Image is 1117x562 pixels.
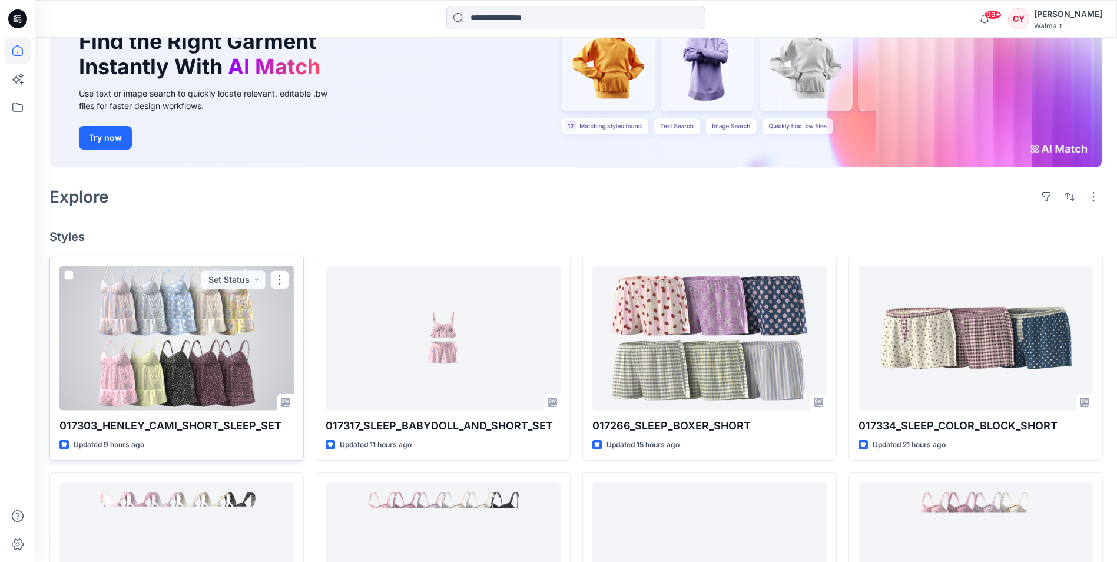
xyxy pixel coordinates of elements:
a: 017303_HENLEY_CAMI_SHORT_SLEEP_SET [59,266,294,410]
p: 017303_HENLEY_CAMI_SHORT_SLEEP_SET [59,418,294,434]
span: 99+ [984,10,1002,19]
p: Updated 21 hours ago [873,439,946,451]
p: Updated 15 hours ago [606,439,680,451]
span: AI Match [228,54,320,80]
a: 017266_SLEEP_BOXER_SHORT [592,266,827,410]
button: Try now [79,126,132,150]
a: 017334_SLEEP_COLOR_BLOCK_SHORT [859,266,1093,410]
p: 017266_SLEEP_BOXER_SHORT [592,418,827,434]
p: Updated 9 hours ago [74,439,144,451]
a: 017317_SLEEP_BABYDOLL_AND_SHORT_SET [326,266,560,410]
div: Walmart [1034,21,1102,30]
div: [PERSON_NAME] [1034,7,1102,21]
p: 017334_SLEEP_COLOR_BLOCK_SHORT [859,418,1093,434]
h1: Find the Right Garment Instantly With [79,29,326,80]
p: 017317_SLEEP_BABYDOLL_AND_SHORT_SET [326,418,560,434]
h4: Styles [49,230,1103,244]
div: Use text or image search to quickly locate relevant, editable .bw files for faster design workflows. [79,87,344,112]
h2: Explore [49,187,109,206]
p: Updated 11 hours ago [340,439,412,451]
div: CY [1008,8,1029,29]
